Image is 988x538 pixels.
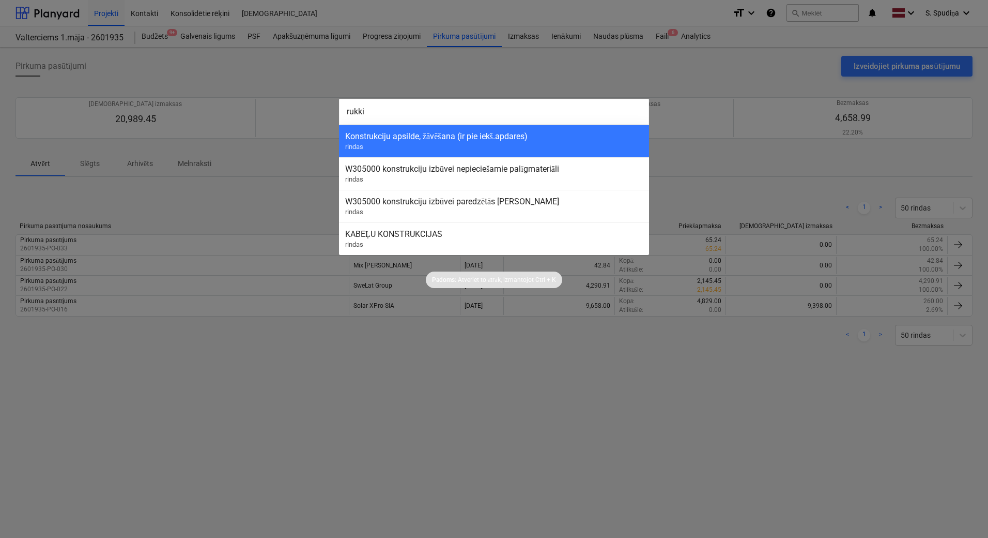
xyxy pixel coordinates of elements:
[339,157,649,190] div: W305000 konstrukciju izbūvei nepieciešamie palīgmateriālirindas
[345,208,363,216] span: rindas
[345,131,643,141] div: Konstrukciju apsilde, žāvēšana (ir pie iekš.apdares)
[345,143,363,151] span: rindas
[339,190,649,222] div: W305000 konstrukciju izbūvei paredzētās [PERSON_NAME]rindas
[345,229,643,239] div: KABEĻU KONSTRUKCIJAS
[458,276,534,285] p: Atveriet to ātrāk, izmantojot
[936,488,988,538] iframe: Chat Widget
[339,125,649,157] div: Konstrukciju apsilde, žāvēšana (ir pie iekš.apdares)rindas
[432,276,456,285] p: Padoms:
[345,175,363,183] span: rindas
[535,276,556,285] p: Ctrl + K
[339,99,649,125] input: Meklēt projektus, rindas, līgumus, progresa ziņojumus, apakšuzņēmējus ...
[339,222,649,255] div: KABEĻU KONSTRUKCIJASrindas
[345,241,363,248] span: rindas
[345,197,643,206] div: W305000 konstrukciju izbūvei paredzētās [PERSON_NAME]
[345,164,643,174] div: W305000 konstrukciju izbūvei nepieciešamie palīgmateriāli
[426,272,562,288] div: Padoms:Atveriet to ātrāk, izmantojotCtrl + K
